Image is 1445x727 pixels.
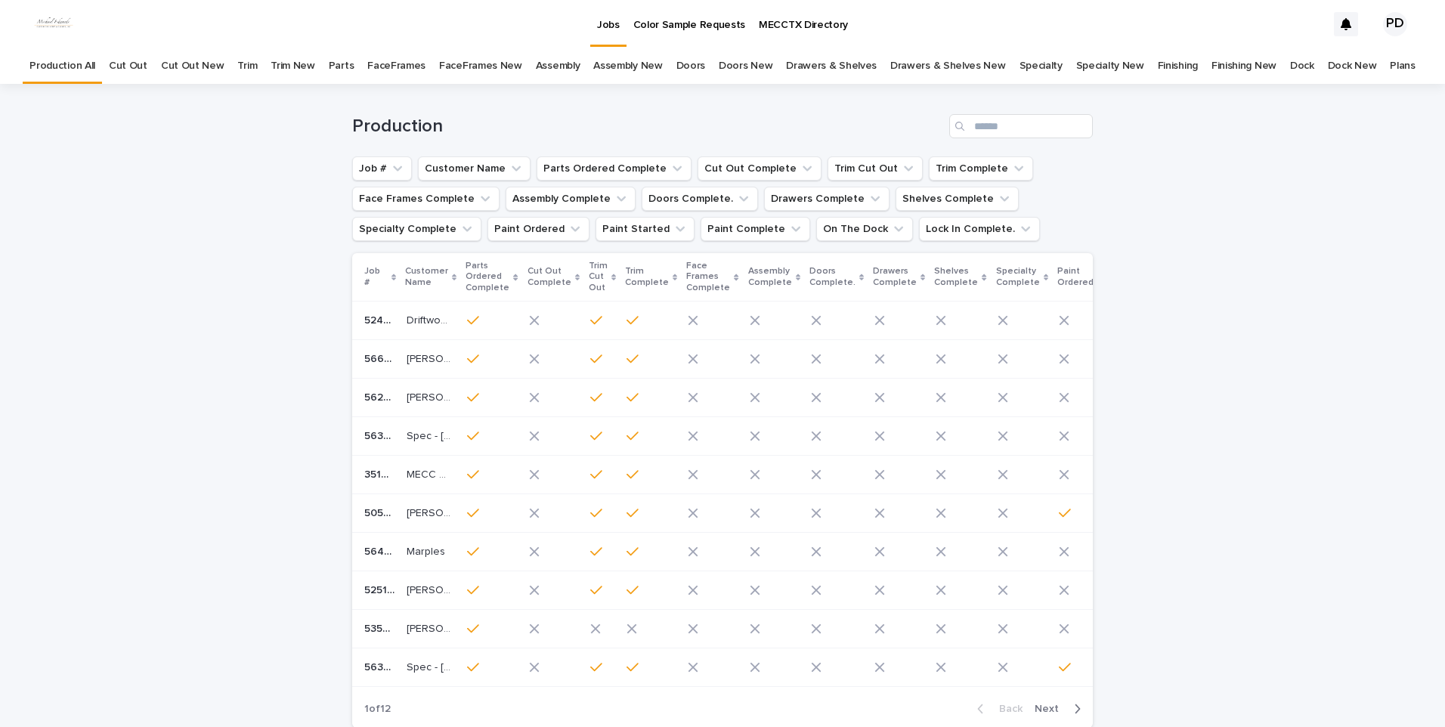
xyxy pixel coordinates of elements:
p: Cut Out Complete [528,263,571,291]
button: Doors Complete. [642,187,758,211]
span: Next [1035,704,1068,714]
tr: 5241-F15241-F1 Driftwood ModernDriftwood Modern [352,302,1341,340]
a: Dock New [1328,48,1377,84]
p: Driftwood Modern [407,311,454,327]
p: 5052-A2 [364,504,398,520]
tr: 3514-F53514-F5 MECC SHOWROOM 9 FixMECC SHOWROOM 9 Fix [352,456,1341,494]
p: MECC SHOWROOM 9 Fix [407,466,454,481]
p: Marples [407,543,448,558]
button: Paint Started [596,217,695,241]
p: Shelves Complete [934,263,978,291]
p: 5350-A1 [364,620,398,636]
a: Cut Out [109,48,147,84]
a: Production All [29,48,95,84]
a: Doors [676,48,705,84]
p: Spec - 41 Tennis Lane [407,658,454,674]
button: Job # [352,156,412,181]
input: Search [949,114,1093,138]
a: Dock [1290,48,1314,84]
button: Face Frames Complete [352,187,500,211]
a: Finishing [1158,48,1198,84]
p: 5638-F1 [364,427,398,443]
p: Paint Ordered [1057,263,1094,291]
a: Trim [237,48,257,84]
button: Lock In Complete. [919,217,1040,241]
a: Parts [329,48,354,84]
button: Back [965,702,1029,716]
p: Face Frames Complete [686,258,730,296]
tr: 5638-F15638-F1 Spec - [STREET_ADDRESS]Spec - [STREET_ADDRESS] [352,417,1341,456]
tr: 5251-F15251-F1 [PERSON_NAME] Game House[PERSON_NAME] Game House [352,571,1341,610]
p: Customer Name [405,263,448,291]
p: Cantu, Ismael [407,388,454,404]
a: Trim New [271,48,315,84]
button: Paint Ordered [487,217,589,241]
a: Specialty [1020,48,1063,84]
button: Next [1029,702,1093,716]
p: Katee Haile [407,504,454,520]
p: Crossland Game House [407,581,454,597]
p: Spec - 41 Tennis Lane [407,427,454,443]
p: 5638-F2 [364,658,398,674]
a: Drawers & Shelves [786,48,877,84]
tr: 5643-F15643-F1 MarplesMarples [352,533,1341,571]
p: Doors Complete. [809,263,856,291]
a: Cut Out New [161,48,224,84]
p: 5643-F1 [364,543,398,558]
tr: 5624-F15624-F1 [PERSON_NAME][PERSON_NAME] [352,379,1341,417]
p: Trim Cut Out [589,258,608,296]
button: Specialty Complete [352,217,481,241]
button: Parts Ordered Complete [537,156,692,181]
p: Stanton Samples [407,350,454,366]
p: 3514-F5 [364,466,398,481]
button: Trim Cut Out [828,156,923,181]
button: Shelves Complete [896,187,1019,211]
a: FaceFrames [367,48,425,84]
a: FaceFrames New [439,48,522,84]
button: On The Dock [816,217,913,241]
p: 5668-01 [364,350,398,366]
tr: 5350-A15350-A1 [PERSON_NAME][PERSON_NAME] [352,610,1341,648]
img: dhEtdSsQReaQtgKTuLrt [30,9,77,39]
a: Assembly New [593,48,662,84]
p: Parts Ordered Complete [466,258,509,296]
a: Drawers & Shelves New [890,48,1006,84]
button: Paint Complete [701,217,810,241]
button: Customer Name [418,156,531,181]
a: Doors New [719,48,772,84]
a: Plans [1390,48,1415,84]
button: Cut Out Complete [698,156,822,181]
p: 5624-F1 [364,388,398,404]
p: 5241-F1 [364,311,398,327]
button: Assembly Complete [506,187,636,211]
h1: Production [352,116,943,138]
p: Trim Complete [625,263,669,291]
p: Job # [364,263,388,291]
div: PD [1383,12,1407,36]
tr: 5638-F25638-F2 Spec - [STREET_ADDRESS]Spec - [STREET_ADDRESS] [352,648,1341,687]
a: Assembly [536,48,580,84]
p: Assembly Complete [748,263,792,291]
tr: 5668-015668-01 [PERSON_NAME] Samples[PERSON_NAME] Samples [352,340,1341,379]
p: 5251-F1 [364,581,398,597]
tr: 5052-A25052-A2 [PERSON_NAME][PERSON_NAME] [352,494,1341,533]
button: Trim Complete [929,156,1033,181]
p: McDonald, RW [407,620,454,636]
p: Drawers Complete [873,263,917,291]
button: Drawers Complete [764,187,890,211]
span: Back [990,704,1023,714]
a: Finishing New [1211,48,1276,84]
a: Specialty New [1076,48,1144,84]
p: Specialty Complete [996,263,1040,291]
